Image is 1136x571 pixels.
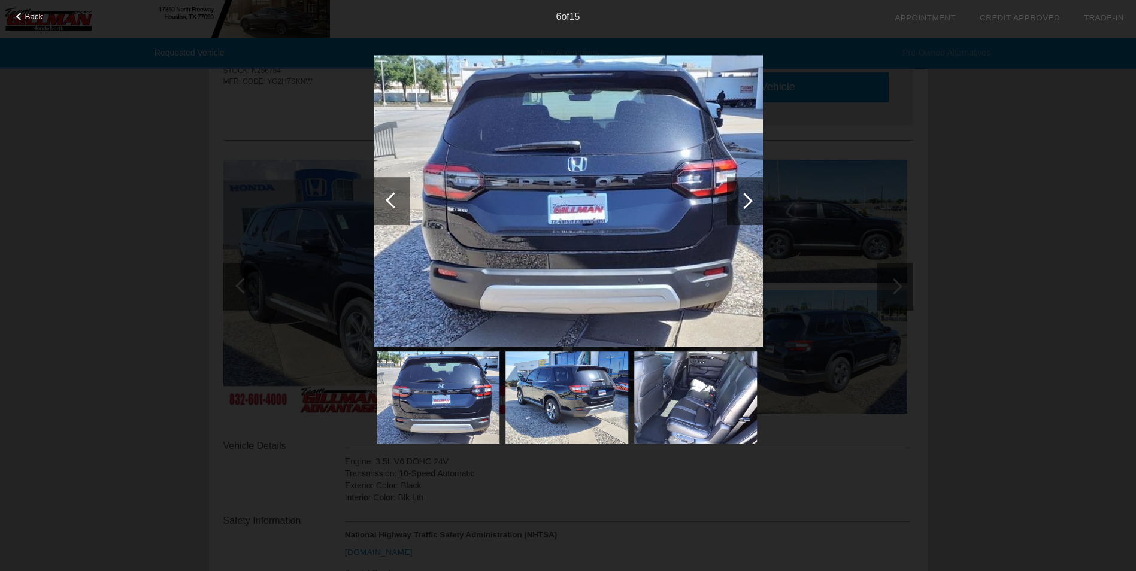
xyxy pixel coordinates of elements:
[1084,13,1124,22] a: Trade-In
[556,11,561,22] span: 6
[374,55,763,347] img: image.aspx
[980,13,1060,22] a: Credit Approved
[505,351,628,444] img: image.aspx
[377,351,499,444] img: image.aspx
[25,12,43,21] span: Back
[634,351,757,444] img: image.aspx
[569,11,580,22] span: 15
[895,13,956,22] a: Appointment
